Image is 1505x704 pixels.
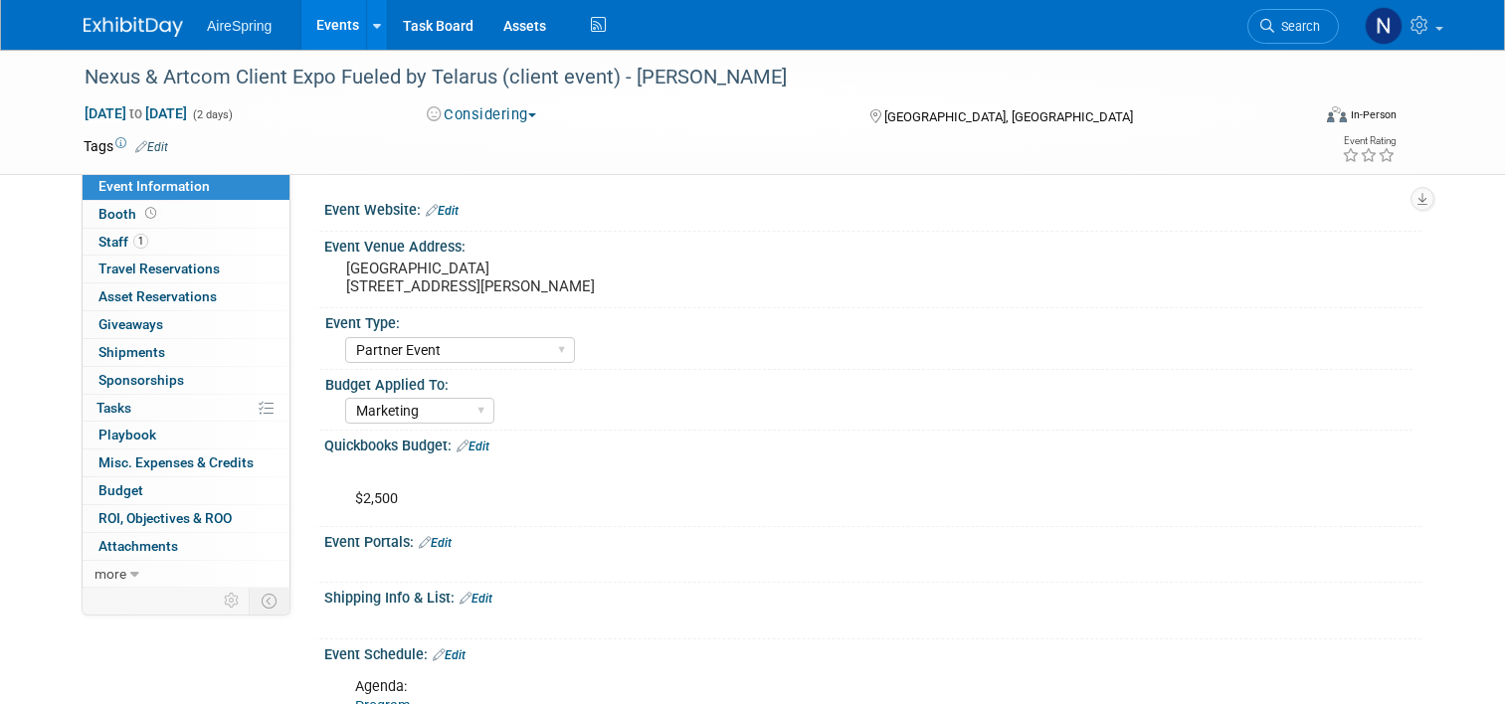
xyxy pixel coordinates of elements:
[341,459,1209,519] div: $2,500
[433,648,466,662] a: Edit
[250,588,290,614] td: Toggle Event Tabs
[98,206,160,222] span: Booth
[98,316,163,332] span: Giveaways
[98,261,220,276] span: Travel Reservations
[98,454,254,470] span: Misc. Expenses & Credits
[1203,103,1397,133] div: Event Format
[135,140,168,154] a: Edit
[83,201,289,228] a: Booth
[83,395,289,422] a: Tasks
[98,178,210,194] span: Event Information
[324,232,1421,257] div: Event Venue Address:
[83,311,289,338] a: Giveaways
[84,104,188,122] span: [DATE] [DATE]
[98,344,165,360] span: Shipments
[133,234,148,249] span: 1
[94,566,126,582] span: more
[426,204,459,218] a: Edit
[460,592,492,606] a: Edit
[324,583,1421,609] div: Shipping Info & List:
[98,372,184,388] span: Sponsorships
[1350,107,1397,122] div: In-Person
[191,108,233,121] span: (2 days)
[98,510,232,526] span: ROI, Objectives & ROO
[325,370,1412,395] div: Budget Applied To:
[83,449,289,476] a: Misc. Expenses & Credits
[1247,9,1339,44] a: Search
[83,533,289,560] a: Attachments
[83,505,289,532] a: ROI, Objectives & ROO
[98,427,156,442] span: Playbook
[98,288,217,304] span: Asset Reservations
[1365,7,1403,45] img: Natalie Pyron
[346,260,760,295] pre: [GEOGRAPHIC_DATA] [STREET_ADDRESS][PERSON_NAME]
[420,104,544,125] button: Considering
[83,173,289,200] a: Event Information
[78,60,1285,95] div: Nexus & Artcom Client Expo Fueled by Telarus (client event) - [PERSON_NAME]
[83,422,289,448] a: Playbook
[419,536,452,550] a: Edit
[83,367,289,394] a: Sponsorships
[83,477,289,504] a: Budget
[141,206,160,221] span: Booth not reserved yet
[83,256,289,282] a: Travel Reservations
[83,561,289,588] a: more
[98,538,178,554] span: Attachments
[96,400,131,416] span: Tasks
[207,18,272,34] span: AireSpring
[1342,136,1396,146] div: Event Rating
[84,17,183,37] img: ExhibitDay
[1327,106,1347,122] img: Format-Inperson.png
[98,482,143,498] span: Budget
[83,229,289,256] a: Staff1
[1274,19,1320,34] span: Search
[324,639,1421,665] div: Event Schedule:
[215,588,250,614] td: Personalize Event Tab Strip
[325,308,1412,333] div: Event Type:
[126,105,145,121] span: to
[83,283,289,310] a: Asset Reservations
[457,440,489,453] a: Edit
[324,195,1421,221] div: Event Website:
[324,527,1421,553] div: Event Portals:
[84,136,168,156] td: Tags
[884,109,1133,124] span: [GEOGRAPHIC_DATA], [GEOGRAPHIC_DATA]
[83,339,289,366] a: Shipments
[98,234,148,250] span: Staff
[324,431,1421,456] div: Quickbooks Budget:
